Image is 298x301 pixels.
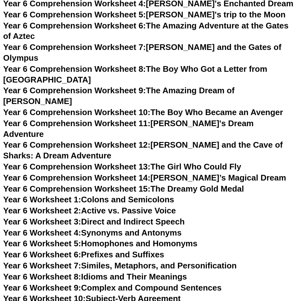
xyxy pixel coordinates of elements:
[3,86,146,95] span: Year 6 Comprehension Worksheet 9:
[3,283,81,292] span: Year 6 Worksheet 9:
[3,10,146,19] span: Year 6 Comprehension Worksheet 5:
[3,239,198,248] a: Year 6 Worksheet 5:Homophones and Homonyms
[3,119,150,128] span: Year 6 Comprehension Worksheet 11:
[3,261,237,270] a: Year 6 Worksheet 7:Similes, Metaphors, and Personification
[3,10,286,19] a: Year 6 Comprehension Worksheet 5:[PERSON_NAME]'s trip to the Moon
[193,230,298,301] iframe: Chat Widget
[3,64,267,84] a: Year 6 Comprehension Worksheet 8:The Boy Who Got a Letter from [GEOGRAPHIC_DATA]
[3,42,281,63] a: Year 6 Comprehension Worksheet 7:[PERSON_NAME] and the Gates of Olympus
[3,119,254,139] a: Year 6 Comprehension Worksheet 11:[PERSON_NAME]'s Dream Adventure
[3,162,150,171] span: Year 6 Comprehension Worksheet 13:
[3,195,81,204] span: Year 6 Worksheet 1:
[3,283,222,292] a: Year 6 Worksheet 9:Complex and Compound Sentences
[3,140,150,150] span: Year 6 Comprehension Worksheet 12:
[3,206,176,215] a: Year 6 Worksheet 2:Active vs. Passive Voice
[3,64,146,74] span: Year 6 Comprehension Worksheet 8:
[3,272,81,281] span: Year 6 Worksheet 8:
[3,21,146,30] span: Year 6 Comprehension Worksheet 6:
[3,217,185,226] a: Year 6 Worksheet 3:Direct and Indirect Speech
[3,162,241,171] a: Year 6 Comprehension Worksheet 13:The Girl Who Could Fly
[3,228,81,237] span: Year 6 Worksheet 4:
[3,173,150,182] span: Year 6 Comprehension Worksheet 14:
[3,184,244,193] a: Year 6 Comprehension Worksheet 15:The Dreamy Gold Medal
[3,107,150,117] span: Year 6 Comprehension Worksheet 10:
[3,173,286,182] a: Year 6 Comprehension Worksheet 14:[PERSON_NAME]’s Magical Dream
[3,140,283,160] a: Year 6 Comprehension Worksheet 12:[PERSON_NAME] and the Cave of Sharks: A Dream Adventure
[3,107,283,117] a: Year 6 Comprehension Worksheet 10:The Boy Who Became an Avenger
[3,250,164,259] a: Year 6 Worksheet 6:Prefixes and Suffixes
[3,217,81,226] span: Year 6 Worksheet 3:
[3,228,182,237] a: Year 6 Worksheet 4:Synonyms and Antonyms
[3,272,187,281] a: Year 6 Worksheet 8:Idioms and Their Meanings
[3,21,289,41] a: Year 6 Comprehension Worksheet 6:The Amazing Adventure at the Gates of Aztec
[3,195,174,204] a: Year 6 Worksheet 1:Colons and Semicolons
[3,250,81,259] span: Year 6 Worksheet 6:
[3,239,81,248] span: Year 6 Worksheet 5:
[3,261,81,270] span: Year 6 Worksheet 7:
[3,42,146,52] span: Year 6 Comprehension Worksheet 7:
[3,206,81,215] span: Year 6 Worksheet 2:
[3,86,234,106] a: Year 6 Comprehension Worksheet 9:The Amazing Dream of [PERSON_NAME]
[3,184,150,193] span: Year 6 Comprehension Worksheet 15:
